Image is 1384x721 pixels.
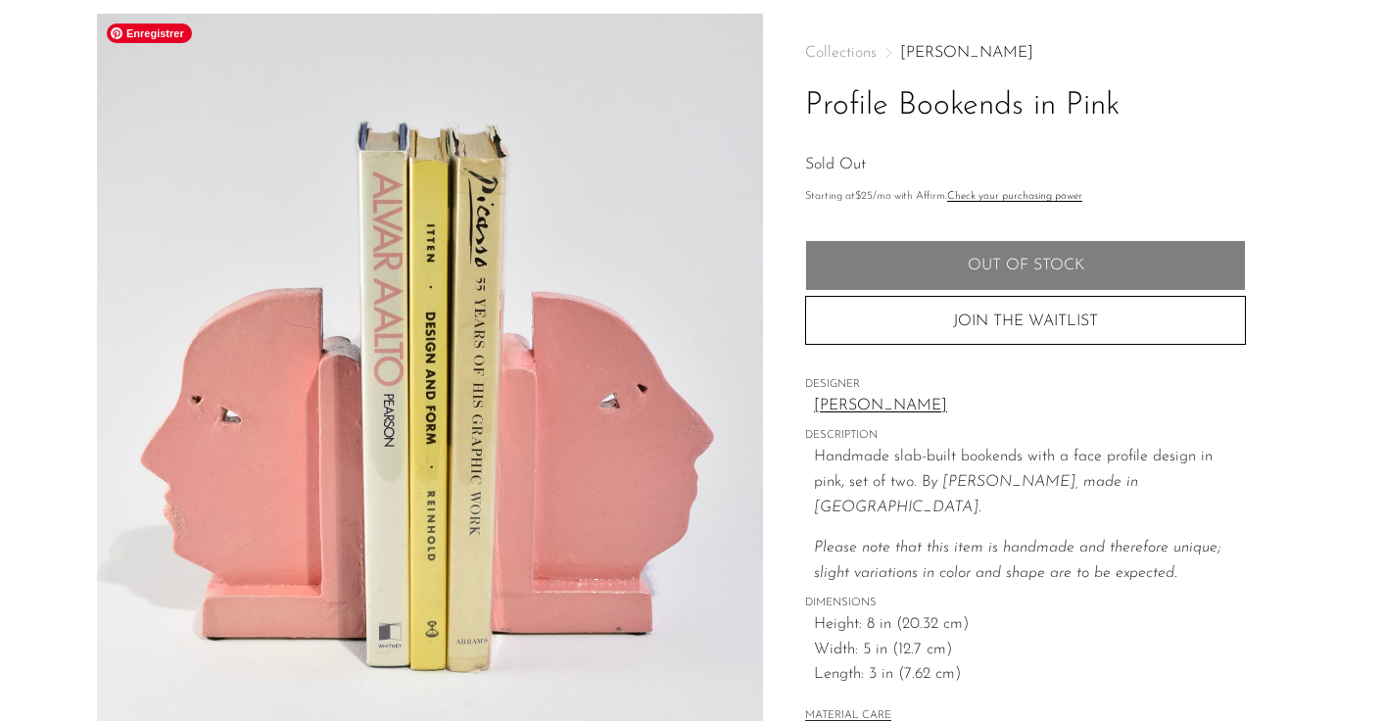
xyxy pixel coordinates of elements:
[805,81,1246,131] h1: Profile Bookends in Pink
[805,45,877,61] span: Collections
[805,296,1246,345] button: JOIN THE WAITLIST
[900,45,1033,61] a: [PERSON_NAME]
[805,427,1246,445] span: DESCRIPTION
[107,24,192,43] span: Enregistrer
[855,191,873,202] span: $25
[814,445,1246,520] p: Handmade slab-built bookends with a face profile design in pink, set of two. B
[805,188,1246,206] p: Starting at /mo with Affirm.
[805,240,1246,291] button: Add to cart
[814,638,1246,663] span: Width: 5 in (12.7 cm)
[947,191,1082,202] a: Check your purchasing power - Learn more about Affirm Financing (opens in modal)
[805,157,866,172] span: Sold Out
[814,540,1220,581] em: Please note that this item is handmade and therefore unique; slight variations in color and shape...
[968,257,1084,275] span: Out of stock
[805,45,1246,61] nav: Breadcrumbs
[814,474,1138,515] em: y [PERSON_NAME], made in [GEOGRAPHIC_DATA].
[814,394,1246,419] a: [PERSON_NAME]
[814,662,1246,688] span: Length: 3 in (7.62 cm)
[805,595,1246,612] span: DIMENSIONS
[805,376,1246,394] span: DESIGNER
[814,612,1246,638] span: Height: 8 in (20.32 cm)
